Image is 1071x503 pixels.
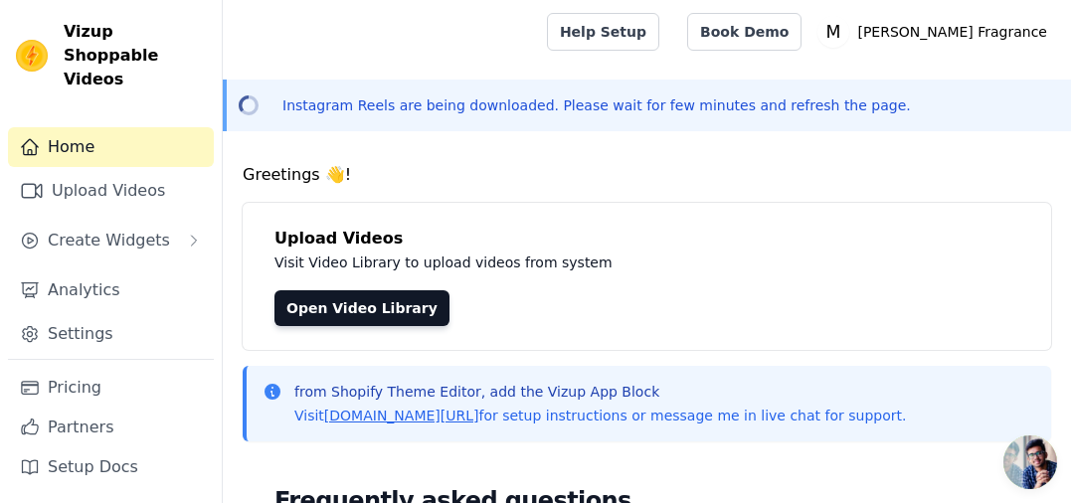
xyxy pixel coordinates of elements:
[274,227,1019,251] h4: Upload Videos
[8,408,214,447] a: Partners
[849,14,1055,50] p: [PERSON_NAME] Fragrance
[8,221,214,260] button: Create Widgets
[282,95,911,115] p: Instagram Reels are being downloaded. Please wait for few minutes and refresh the page.
[8,368,214,408] a: Pricing
[324,408,479,423] a: [DOMAIN_NAME][URL]
[8,447,214,487] a: Setup Docs
[817,14,1055,50] button: M [PERSON_NAME] Fragrance
[8,171,214,211] a: Upload Videos
[274,290,449,326] a: Open Video Library
[294,406,906,425] p: Visit for setup instructions or message me in live chat for support.
[294,382,906,402] p: from Shopify Theme Editor, add the Vizup App Block
[274,251,1019,274] p: Visit Video Library to upload videos from system
[64,20,206,91] span: Vizup Shoppable Videos
[826,22,841,42] text: M
[243,163,1051,187] h4: Greetings 👋!
[1003,435,1057,489] div: Open chat
[547,13,659,51] a: Help Setup
[8,314,214,354] a: Settings
[48,229,170,252] span: Create Widgets
[687,13,802,51] a: Book Demo
[8,127,214,167] a: Home
[8,270,214,310] a: Analytics
[16,40,48,72] img: Vizup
